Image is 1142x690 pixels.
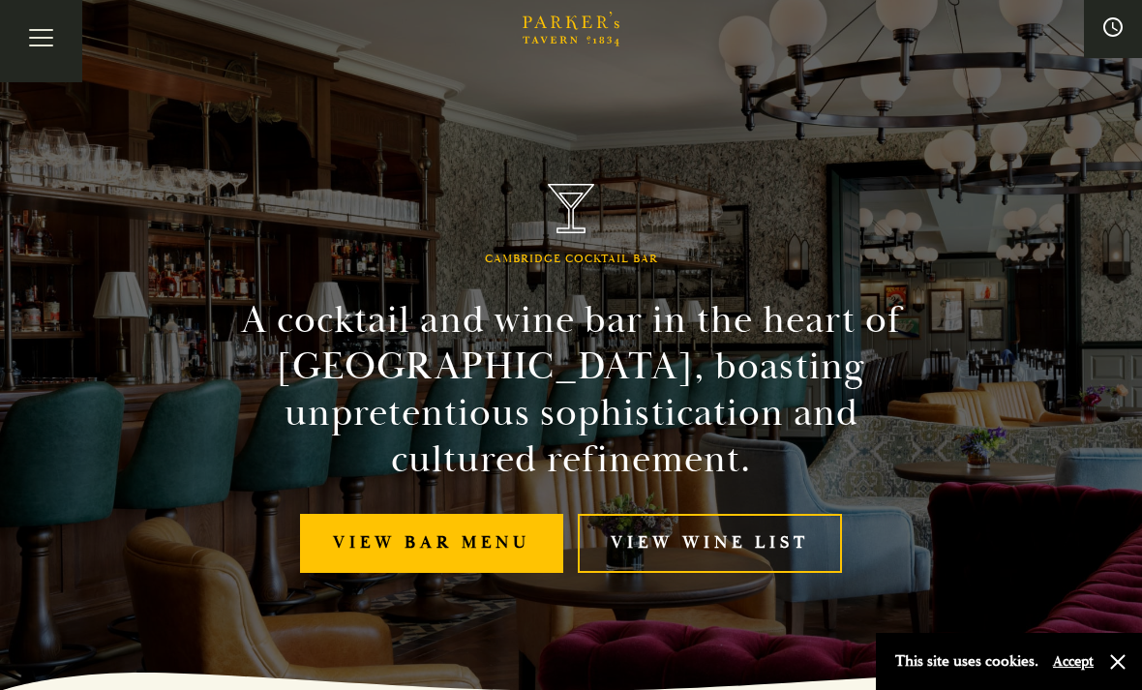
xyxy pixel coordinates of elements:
[1108,652,1127,672] button: Close and accept
[300,514,563,573] a: View bar menu
[1053,652,1094,671] button: Accept
[548,184,594,233] img: Parker's Tavern Brasserie Cambridge
[485,253,658,266] h1: Cambridge Cocktail Bar
[207,297,935,483] h2: A cocktail and wine bar in the heart of [GEOGRAPHIC_DATA], boasting unpretentious sophistication ...
[895,647,1038,675] p: This site uses cookies.
[578,514,842,573] a: View Wine List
